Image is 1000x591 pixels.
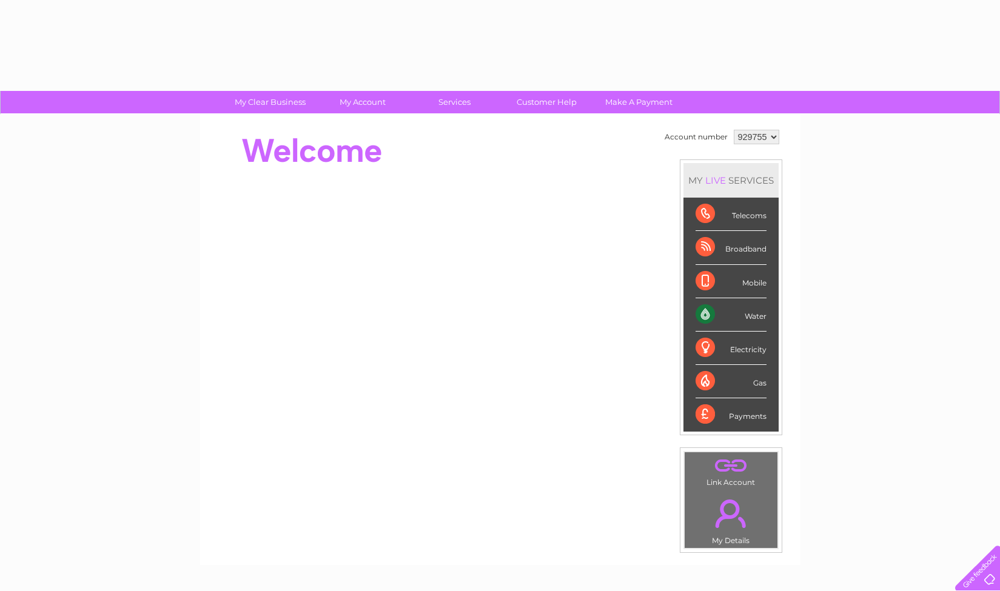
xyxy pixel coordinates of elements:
div: Payments [696,398,767,431]
a: My Account [312,91,412,113]
div: Mobile [696,265,767,298]
a: Make A Payment [589,91,689,113]
td: My Details [684,489,778,549]
div: Broadband [696,231,767,264]
a: . [688,455,774,476]
div: Water [696,298,767,332]
div: Gas [696,365,767,398]
a: Services [404,91,505,113]
div: Telecoms [696,198,767,231]
div: LIVE [703,175,728,186]
a: Customer Help [497,91,597,113]
div: Electricity [696,332,767,365]
td: Link Account [684,452,778,490]
a: My Clear Business [220,91,320,113]
div: MY SERVICES [683,163,779,198]
td: Account number [662,127,731,147]
a: . [688,492,774,535]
